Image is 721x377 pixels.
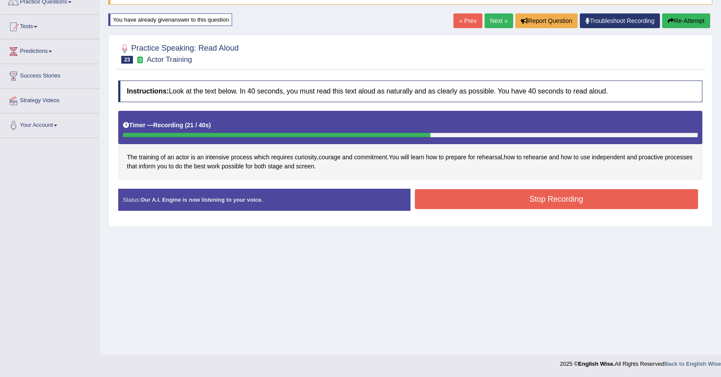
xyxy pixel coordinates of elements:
a: Back to English Wise [664,361,721,367]
span: Click to see word definition [175,162,182,171]
small: Exam occurring question [135,56,144,64]
span: Click to see word definition [401,153,409,162]
span: Click to see word definition [157,162,167,171]
h5: Timer — [123,122,211,129]
span: Click to see word definition [296,162,314,171]
span: Click to see word definition [194,162,205,171]
b: 21 / 40s [187,122,209,129]
span: Click to see word definition [477,153,502,162]
span: Click to see word definition [254,153,269,162]
span: Click to see word definition [639,153,663,162]
b: Instructions: [127,87,169,95]
a: Success Stories [0,64,99,86]
span: Click to see word definition [592,153,625,162]
div: 2025 © All Rights Reserved [560,355,721,368]
b: ) [209,122,211,129]
span: Click to see word definition [561,153,572,162]
span: Click to see word definition [197,153,204,162]
span: Click to see word definition [574,153,579,162]
span: Click to see word definition [167,153,174,162]
span: Click to see word definition [446,153,466,162]
a: Troubleshoot Recording [580,13,660,28]
a: Your Account [0,113,99,135]
span: Click to see word definition [319,153,341,162]
span: Click to see word definition [426,153,437,162]
span: Click to see word definition [468,153,475,162]
span: Click to see word definition [127,153,137,162]
span: Click to see word definition [354,153,387,162]
span: Click to see word definition [231,153,252,162]
span: Click to see word definition [207,162,220,171]
span: Click to see word definition [127,162,137,171]
span: Click to see word definition [295,153,317,162]
strong: English Wise. [578,361,614,367]
a: « Prev [453,13,482,28]
a: Predictions [0,39,99,61]
span: Click to see word definition [665,153,693,162]
div: You have already given answer to this question [108,13,232,26]
span: Click to see word definition [524,153,547,162]
span: 23 [121,56,133,64]
h4: Look at the text below. In 40 seconds, you must read this text aloud as naturally and as clearly ... [118,81,702,102]
span: Click to see word definition [285,162,294,171]
span: Click to see word definition [580,153,590,162]
div: Status: [118,189,411,211]
span: Click to see word definition [342,153,352,162]
b: Recording [153,122,183,129]
span: Click to see word definition [169,162,174,171]
span: Click to see word definition [439,153,444,162]
b: ( [185,122,187,129]
span: Click to see word definition [268,162,282,171]
button: Report Question [515,13,578,28]
small: Actor Training [147,55,192,64]
span: Click to see word definition [627,153,637,162]
span: Click to see word definition [411,153,424,162]
a: Tests [0,15,99,36]
span: Click to see word definition [389,153,399,162]
span: Click to see word definition [191,153,195,162]
a: Strategy Videos [0,89,99,110]
span: Click to see word definition [184,162,192,171]
span: Click to see word definition [246,162,252,171]
div: , . , . [118,111,702,180]
span: Click to see word definition [139,153,159,162]
a: Next » [485,13,513,28]
span: Click to see word definition [271,153,293,162]
strong: Our A.I. Engine is now listening to your voice. [140,197,263,203]
span: Click to see word definition [517,153,522,162]
span: Click to see word definition [139,162,155,171]
span: Click to see word definition [161,153,166,162]
span: Click to see word definition [176,153,189,162]
button: Re-Attempt [662,13,710,28]
span: Click to see word definition [205,153,229,162]
h2: Practice Speaking: Read Aloud [118,42,239,64]
span: Click to see word definition [549,153,559,162]
span: Click to see word definition [222,162,244,171]
button: Stop Recording [415,189,698,209]
span: Click to see word definition [504,153,515,162]
span: Click to see word definition [254,162,266,171]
